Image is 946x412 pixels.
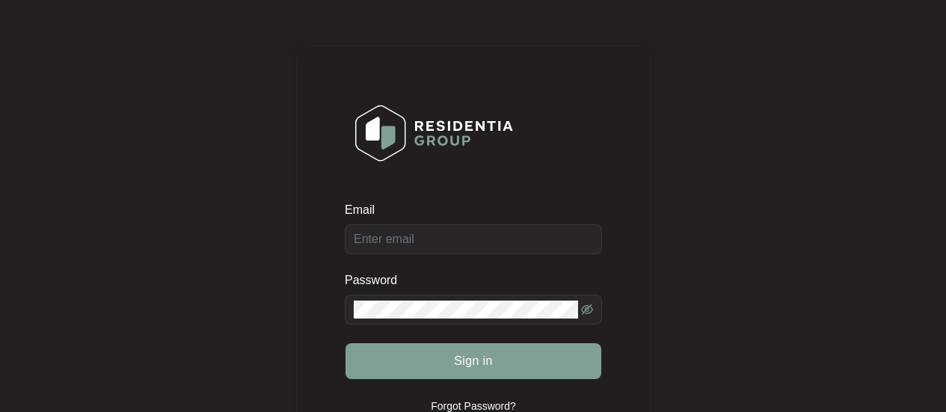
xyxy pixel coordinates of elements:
[345,95,523,171] img: Login Logo
[345,273,408,288] label: Password
[345,203,385,218] label: Email
[354,301,578,319] input: Password
[345,224,602,254] input: Email
[581,304,593,316] span: eye-invisible
[454,352,493,370] span: Sign in
[345,343,601,379] button: Sign in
